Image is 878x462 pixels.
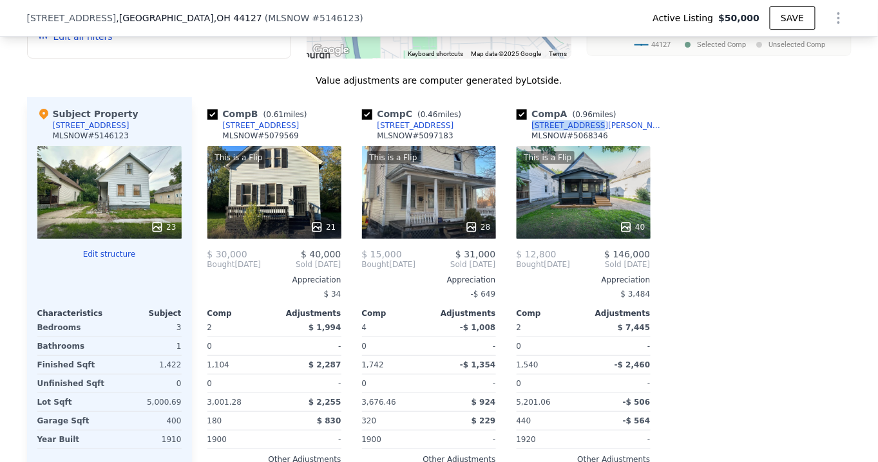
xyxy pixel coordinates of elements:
[472,50,542,57] span: Map data ©2025 Google
[317,416,341,425] span: $ 830
[828,28,837,37] text: 25
[362,120,454,131] a: [STREET_ADDRESS]
[310,221,336,234] div: 21
[362,249,402,259] span: $ 15,000
[277,430,341,448] div: -
[37,308,110,319] div: Characteristics
[517,360,539,369] span: 1,540
[517,379,522,388] span: 0
[37,412,107,430] div: Garage Sqft
[112,319,182,337] div: 3
[301,249,341,259] span: $ 40,000
[472,416,496,425] span: $ 229
[586,374,651,393] div: -
[362,259,390,270] span: Bought
[362,259,416,270] div: [DATE]
[309,398,341,407] span: $ 2,255
[268,13,309,23] span: MLSNOW
[207,275,341,285] div: Appreciation
[207,360,229,369] span: 1,104
[207,416,222,425] span: 180
[651,41,671,49] text: 44127
[309,323,341,332] span: $ 1,994
[460,360,495,369] span: -$ 1,354
[362,308,429,319] div: Comp
[261,259,341,270] span: Sold [DATE]
[517,275,651,285] div: Appreciation
[265,12,363,24] div: ( )
[604,249,650,259] span: $ 146,000
[207,337,272,355] div: 0
[517,308,584,319] div: Comp
[615,360,650,369] span: -$ 2,460
[37,249,182,259] button: Edit structure
[623,398,651,407] span: -$ 506
[432,430,496,448] div: -
[517,120,666,131] a: [STREET_ADDRESS][PERSON_NAME]
[517,337,581,355] div: 0
[517,249,557,259] span: $ 12,800
[266,110,283,119] span: 0.61
[770,6,815,30] button: SAVE
[377,131,453,141] div: MLSNOW # 5097183
[112,430,182,448] div: 1910
[310,42,352,59] a: Open this area in Google Maps (opens a new window)
[362,430,426,448] div: 1900
[309,360,341,369] span: $ 2,287
[207,249,247,259] span: $ 30,000
[207,323,213,332] span: 2
[362,379,367,388] span: 0
[277,337,341,355] div: -
[517,259,571,270] div: [DATE]
[112,337,182,355] div: 1
[472,398,496,407] span: $ 924
[277,374,341,393] div: -
[27,12,117,24] span: [STREET_ADDRESS]
[112,412,182,430] div: 400
[362,275,496,285] div: Appreciation
[532,120,666,131] div: [STREET_ADDRESS][PERSON_NAME]
[429,308,496,319] div: Adjustments
[37,374,107,393] div: Unfinished Sqft
[207,259,235,270] span: Bought
[207,120,300,131] a: [STREET_ADDRESS]
[465,221,490,234] div: 28
[258,110,312,119] span: ( miles)
[112,374,182,393] div: 0
[362,323,367,332] span: 4
[620,221,645,234] div: 40
[408,50,464,59] button: Keyboard shortcuts
[623,416,651,425] span: -$ 564
[110,308,182,319] div: Subject
[53,120,129,131] div: [STREET_ADDRESS]
[53,131,129,141] div: MLSNOW # 5146123
[37,319,107,337] div: Bedrooms
[769,41,826,49] text: Unselected Comp
[213,151,265,164] div: This is a Flip
[517,416,531,425] span: 440
[432,374,496,393] div: -
[517,430,581,448] div: 1920
[116,12,262,24] span: , [GEOGRAPHIC_DATA]
[37,430,107,448] div: Year Built
[653,12,719,24] span: Active Listing
[618,323,650,332] span: $ 7,445
[621,290,651,299] span: $ 3,484
[112,356,182,374] div: 1,422
[584,308,651,319] div: Adjustments
[37,393,107,411] div: Lot Sqft
[412,110,466,119] span: ( miles)
[367,151,420,164] div: This is a Flip
[37,337,107,355] div: Bathrooms
[415,259,495,270] span: Sold [DATE]
[718,12,759,24] span: $50,000
[312,13,360,23] span: # 5146123
[517,398,551,407] span: 5,201.06
[207,430,272,448] div: 1900
[460,323,495,332] span: -$ 1,008
[522,151,575,164] div: This is a Flip
[223,120,300,131] div: [STREET_ADDRESS]
[37,356,107,374] div: Finished Sqft
[432,337,496,355] div: -
[586,337,651,355] div: -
